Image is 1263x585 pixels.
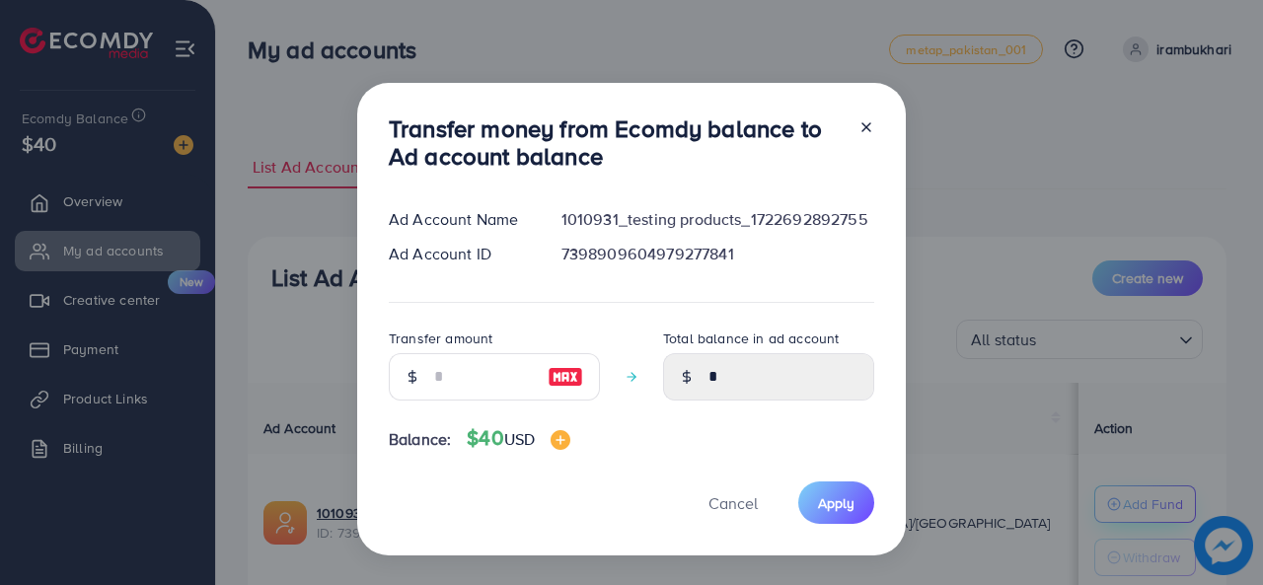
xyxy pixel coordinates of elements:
[467,426,570,451] h4: $40
[663,329,839,348] label: Total balance in ad account
[546,243,890,265] div: 7398909604979277841
[389,114,843,172] h3: Transfer money from Ecomdy balance to Ad account balance
[818,493,854,513] span: Apply
[373,243,546,265] div: Ad Account ID
[373,208,546,231] div: Ad Account Name
[389,428,451,451] span: Balance:
[389,329,492,348] label: Transfer amount
[546,208,890,231] div: 1010931_testing products_1722692892755
[548,365,583,389] img: image
[551,430,570,450] img: image
[798,481,874,524] button: Apply
[684,481,782,524] button: Cancel
[708,492,758,514] span: Cancel
[504,428,535,450] span: USD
